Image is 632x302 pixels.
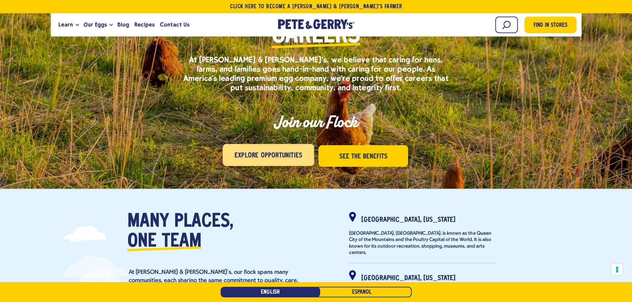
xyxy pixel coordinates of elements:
[349,230,495,256] p: [GEOGRAPHIC_DATA], [GEOGRAPHIC_DATA], is known as the Queen City of the Mountains and the Poultry...
[84,21,107,29] span: Our Eggs
[132,16,157,34] a: Recipes
[58,21,73,29] span: Learn
[183,112,449,132] h2: Join our Flock
[361,217,456,223] strong: [GEOGRAPHIC_DATA], [US_STATE]
[175,212,233,232] span: places,
[56,16,76,34] a: Learn
[525,17,577,33] a: Find in Stores
[339,151,387,162] span: See the Benefits
[318,145,408,167] a: See the Benefits
[115,16,132,34] a: Blog
[312,287,412,297] a: Español
[235,150,302,161] span: Explore Opportunities
[117,21,129,29] span: Blog
[533,21,567,30] span: Find in Stores
[127,232,157,252] span: one
[127,212,169,232] span: Many
[221,287,320,297] a: English
[109,24,113,26] button: Open the dropdown menu for Our Eggs
[223,144,314,166] a: Explore Opportunities
[611,264,623,275] button: Your consent preferences for tracking technologies
[160,21,189,29] span: Contact Us
[162,232,201,252] span: team
[183,55,449,92] p: At [PERSON_NAME] & [PERSON_NAME]'s, we believe that caring for hens, farms, and families goes han...
[134,21,155,29] span: Recipes
[361,275,456,281] strong: [GEOGRAPHIC_DATA], [US_STATE]
[81,16,109,34] a: Our Eggs
[495,17,518,33] input: Search
[76,24,79,26] button: Open the dropdown menu for Learn
[157,16,192,34] a: Contact Us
